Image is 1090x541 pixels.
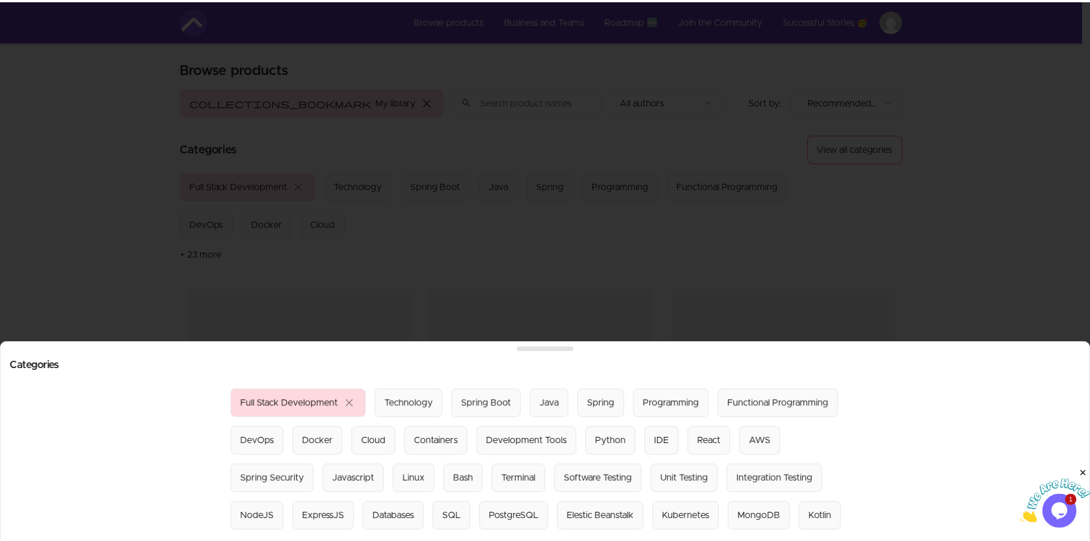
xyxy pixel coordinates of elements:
[10,361,1089,371] h2: Categories
[742,472,819,486] div: Integration Testing
[387,397,436,410] div: Technology
[592,397,619,410] div: Spring
[490,435,571,448] div: Development Tools
[665,472,714,486] div: Unit Testing
[648,397,704,410] div: Programming
[703,435,726,448] div: React
[304,435,335,448] div: Docker
[406,472,428,486] div: Linux
[568,472,637,486] div: Software Testing
[755,435,776,448] div: AWS
[242,435,276,448] div: DevOps
[375,510,417,524] div: Databases
[364,435,389,448] div: Cloud
[417,435,461,448] div: Containers
[242,397,340,410] div: Full Stack Development
[667,510,715,524] div: Kubernetes
[304,510,347,524] div: ExpressJS
[659,435,674,448] div: IDE
[465,397,515,410] div: Spring Boot
[600,435,631,448] div: Python
[815,510,838,524] div: Kotlin
[544,397,563,410] div: Java
[242,472,306,486] div: Spring Security
[457,472,477,486] div: Bash
[446,510,464,524] div: SQL
[242,510,276,524] div: NodeJS
[345,397,359,410] span: close
[743,510,786,524] div: MongoDB
[335,472,377,486] div: Javascript
[493,510,542,524] div: PostgreSQL
[571,510,639,524] div: Elestic Beanstalk
[505,472,540,486] div: Terminal
[733,397,835,410] div: Functional Programming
